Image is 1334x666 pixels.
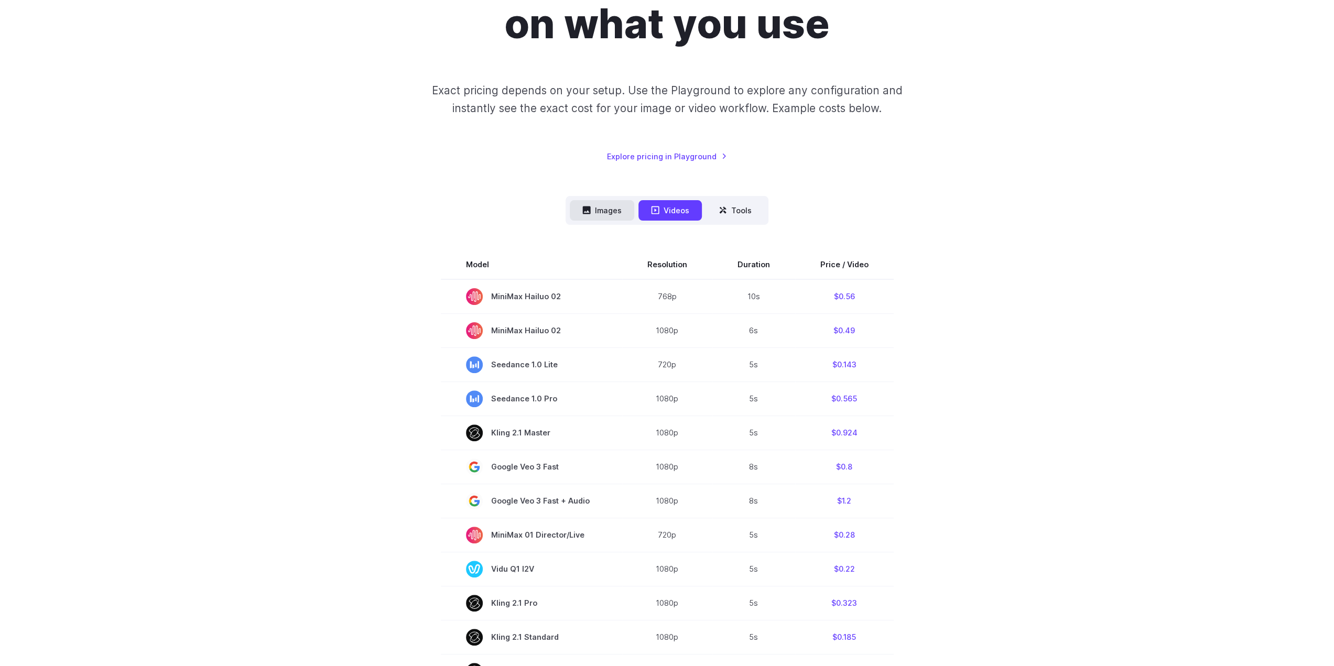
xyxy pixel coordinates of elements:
td: 768p [622,279,712,314]
span: Kling 2.1 Master [466,424,597,441]
td: 5s [712,620,795,654]
span: Seedance 1.0 Lite [466,356,597,373]
td: 5s [712,381,795,416]
span: MiniMax Hailuo 02 [466,322,597,339]
td: $0.56 [795,279,894,314]
td: 10s [712,279,795,314]
th: Price / Video [795,250,894,279]
th: Model [441,250,622,279]
td: 1080p [622,586,712,620]
td: $0.28 [795,518,894,552]
td: $0.323 [795,586,894,620]
td: 5s [712,416,795,450]
td: 8s [712,484,795,518]
span: MiniMax Hailuo 02 [466,288,597,305]
span: Kling 2.1 Pro [466,595,597,612]
td: 1080p [622,416,712,450]
td: $0.565 [795,381,894,416]
td: 5s [712,347,795,381]
td: $0.8 [795,450,894,484]
td: $0.143 [795,347,894,381]
button: Tools [706,200,764,221]
th: Resolution [622,250,712,279]
td: 8s [712,450,795,484]
span: MiniMax 01 Director/Live [466,527,597,543]
a: Explore pricing in Playground [607,150,727,162]
span: Google Veo 3 Fast + Audio [466,493,597,509]
p: Exact pricing depends on your setup. Use the Playground to explore any configuration and instantl... [411,82,922,117]
button: Images [570,200,634,221]
td: $0.49 [795,313,894,347]
td: 720p [622,518,712,552]
td: 1080p [622,620,712,654]
span: Kling 2.1 Standard [466,629,597,646]
td: 1080p [622,381,712,416]
button: Videos [638,200,702,221]
td: 720p [622,347,712,381]
td: 5s [712,586,795,620]
span: Vidu Q1 I2V [466,561,597,577]
td: 1080p [622,450,712,484]
span: Google Veo 3 Fast [466,458,597,475]
td: 1080p [622,313,712,347]
td: $0.185 [795,620,894,654]
td: 1080p [622,552,712,586]
span: Seedance 1.0 Pro [466,390,597,407]
td: 5s [712,518,795,552]
td: $0.924 [795,416,894,450]
td: 6s [712,313,795,347]
td: $0.22 [795,552,894,586]
td: $1.2 [795,484,894,518]
td: 5s [712,552,795,586]
td: 1080p [622,484,712,518]
th: Duration [712,250,795,279]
